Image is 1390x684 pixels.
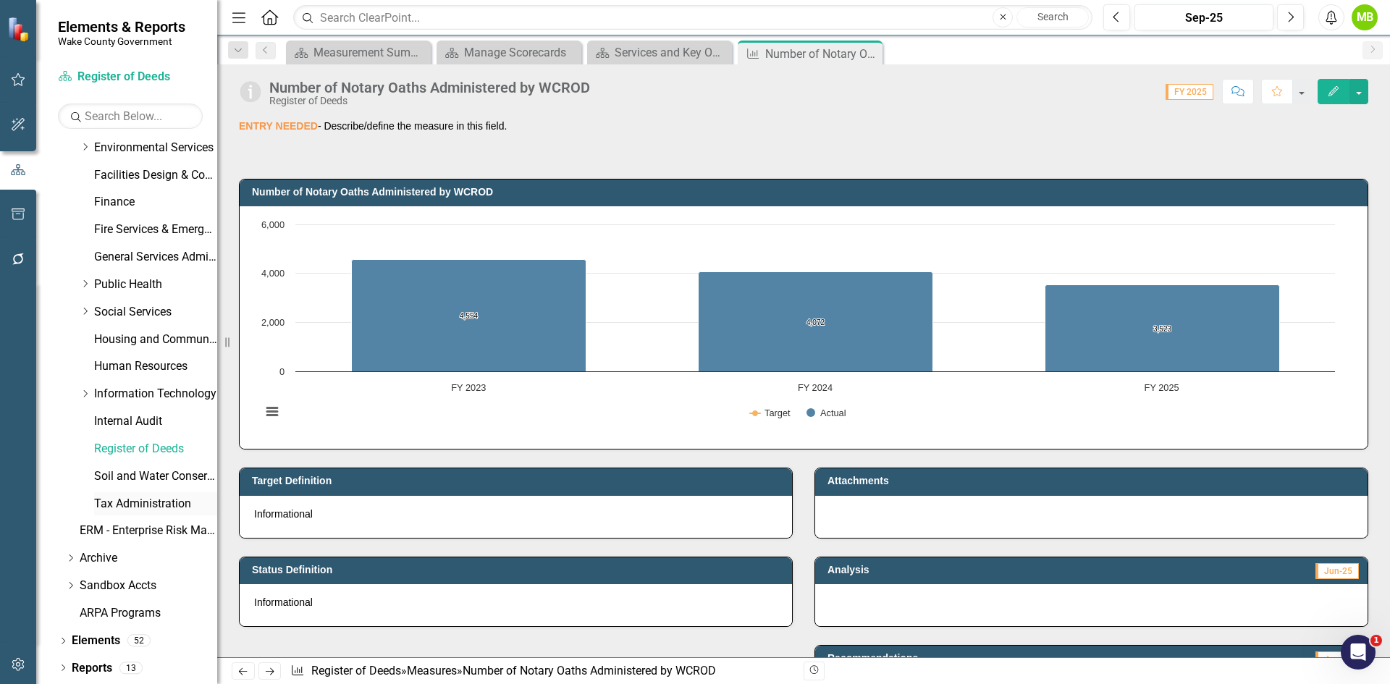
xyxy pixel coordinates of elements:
[269,80,590,96] div: Number of Notary Oaths Administered by WCROD
[352,260,1280,372] g: Actual, series 2 of 2. Bar series with 3 bars.
[827,565,1084,575] h3: Analysis
[261,317,285,328] text: 2,000
[94,386,217,402] a: Information Technology
[311,664,401,677] a: Register of Deeds
[1140,9,1268,27] div: Sep-25
[254,217,1353,434] div: Chart. Highcharts interactive chart.
[94,140,217,156] a: Environmental Services
[293,5,1092,30] input: Search ClearPoint...
[1045,285,1280,372] path: FY 2025, 3,523. Actual.
[94,276,217,293] a: Public Health
[290,43,427,62] a: Measurement Summary
[94,194,217,211] a: Finance
[464,43,578,62] div: Manage Scorecards
[1145,382,1179,393] text: FY 2025
[72,633,120,649] a: Elements
[279,366,285,377] text: 0
[119,662,143,674] div: 13
[1134,4,1273,30] button: Sep-25
[252,187,1360,198] h3: Number of Notary Oaths Administered by WCROD
[798,382,833,393] text: FY 2024
[94,249,217,266] a: General Services Administration
[1166,84,1213,100] span: FY 2025
[239,119,1368,133] p: - Describe/define the measure in this field.
[80,550,217,567] a: Archive
[765,45,879,63] div: Number of Notary Oaths Administered by WCROD
[460,312,478,320] text: 4,554
[94,441,217,457] a: Register of Deeds
[591,43,728,62] a: Services and Key Operating Measures
[254,595,778,609] div: Informational
[463,664,716,677] div: Number of Notary Oaths Administered by WCROD
[1341,635,1376,670] iframe: Intercom live chat
[94,304,217,321] a: Social Services
[94,468,217,485] a: Soil and Water Conservation
[94,221,217,238] a: Fire Services & Emergency Management
[1153,325,1171,333] text: 3,523
[261,268,285,279] text: 4,000
[58,69,203,85] a: Register of Deeds
[615,43,728,62] div: Services and Key Operating Measures
[1315,563,1359,579] span: Jun-25
[313,43,427,62] div: Measurement Summary
[239,120,318,132] span: ENTRY NEEDED
[261,219,285,230] text: 6,000
[94,496,217,512] a: Tax Administration
[7,16,33,41] img: ClearPoint Strategy
[699,272,933,372] path: FY 2024, 4,072. Actual.
[254,217,1342,434] svg: Interactive chart
[806,408,846,418] button: Show Actual
[58,18,185,35] span: Elements & Reports
[58,35,185,47] small: Wake County Government
[254,507,778,521] p: Informational
[94,358,217,375] a: Human Resources
[1370,635,1382,646] span: 1
[94,332,217,348] a: Housing and Community Revitalization
[262,402,282,422] button: View chart menu, Chart
[827,653,1184,664] h3: Recommendations
[750,408,791,418] button: Show Target
[451,382,486,393] text: FY 2023
[440,43,578,62] a: Manage Scorecards
[72,660,112,677] a: Reports
[806,318,825,326] text: 4,072
[1016,7,1089,28] button: Search
[352,260,586,372] path: FY 2023, 4,554. Actual.
[80,605,217,622] a: ARPA Programs
[407,664,457,677] a: Measures
[239,80,262,104] img: Information Only
[827,476,1360,486] h3: Attachments
[252,565,785,575] h3: Status Definition
[252,476,785,486] h3: Target Definition
[290,663,793,680] div: » »
[269,96,590,106] div: Register of Deeds
[1037,11,1069,22] span: Search
[1352,4,1378,30] button: MB
[80,578,217,594] a: Sandbox Accts
[80,523,217,539] a: ERM - Enterprise Risk Management Plan
[1315,651,1359,667] span: Jun-25
[94,167,217,184] a: Facilities Design & Construction
[127,635,151,647] div: 52
[94,413,217,430] a: Internal Audit
[58,104,203,129] input: Search Below...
